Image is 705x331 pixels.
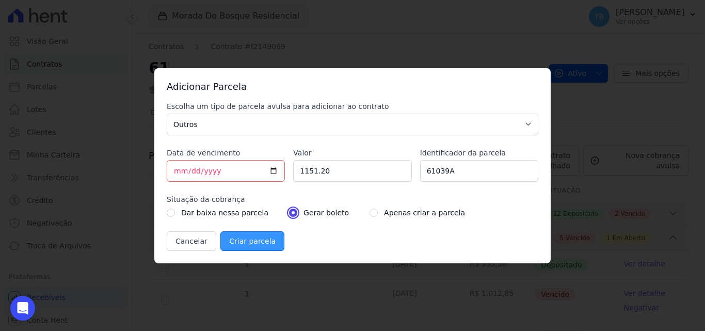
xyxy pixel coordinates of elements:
label: Dar baixa nessa parcela [181,207,268,219]
label: Escolha um tipo de parcela avulsa para adicionar ao contrato [167,101,538,112]
label: Valor [293,148,411,158]
label: Situação da cobrança [167,194,538,204]
h3: Adicionar Parcela [167,81,538,93]
label: Apenas criar a parcela [384,207,465,219]
label: Gerar boleto [303,207,349,219]
label: Data de vencimento [167,148,285,158]
button: Cancelar [167,231,216,251]
label: Identificador da parcela [420,148,538,158]
input: Criar parcela [220,231,284,251]
div: Open Intercom Messenger [10,296,35,321]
